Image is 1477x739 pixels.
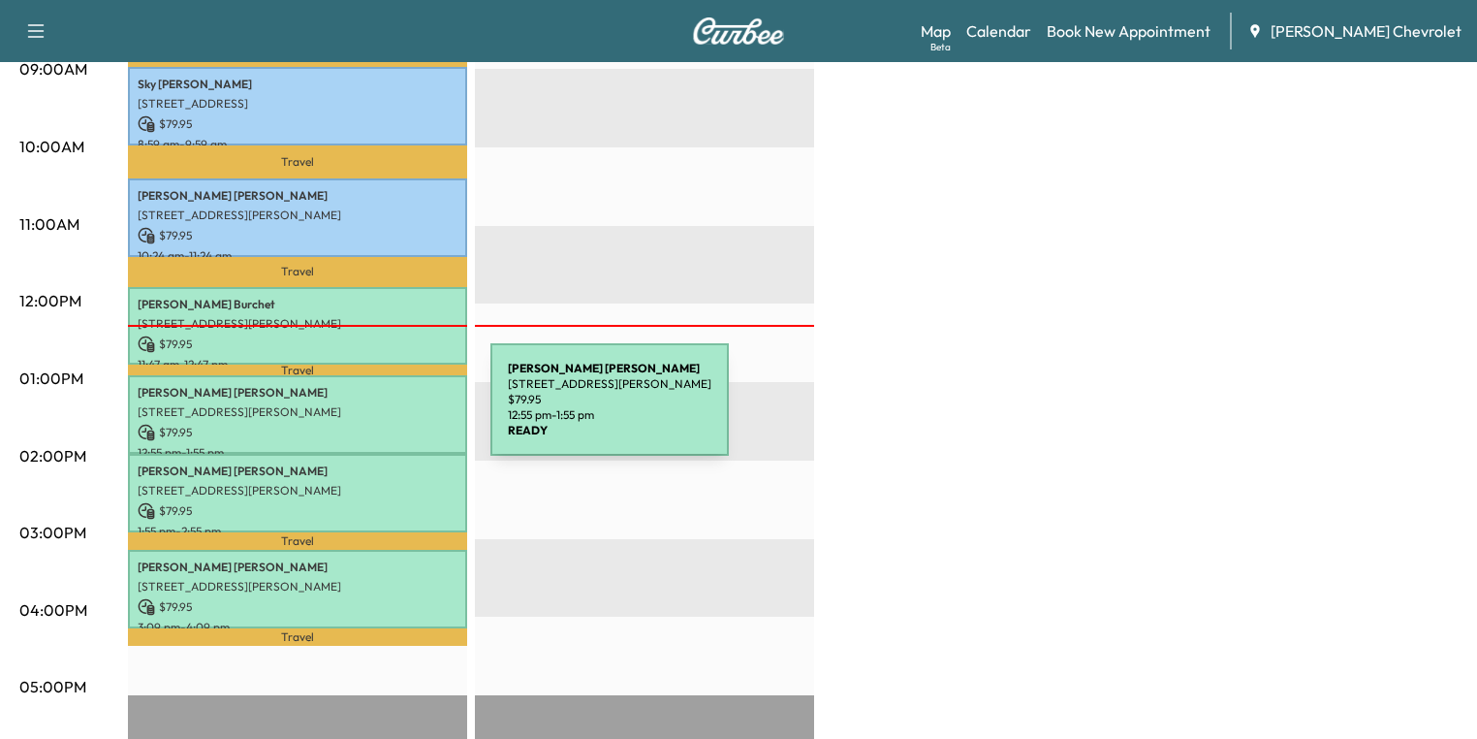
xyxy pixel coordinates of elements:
[138,96,457,112] p: [STREET_ADDRESS]
[19,675,86,698] p: 05:00PM
[128,145,467,178] p: Travel
[138,404,457,420] p: [STREET_ADDRESS][PERSON_NAME]
[138,620,457,635] p: 3:09 pm - 4:09 pm
[138,297,457,312] p: [PERSON_NAME] Burchet
[128,365,467,375] p: Travel
[138,357,457,372] p: 11:47 am - 12:47 pm
[138,560,457,575] p: [PERSON_NAME] [PERSON_NAME]
[138,483,457,498] p: [STREET_ADDRESS][PERSON_NAME]
[138,248,457,264] p: 10:24 am - 11:24 am
[966,19,1031,43] a: Calendar
[138,424,457,441] p: $ 79.95
[138,137,457,152] p: 8:59 am - 9:59 am
[138,464,457,479] p: [PERSON_NAME] [PERSON_NAME]
[138,502,457,520] p: $ 79.95
[138,579,457,594] p: [STREET_ADDRESS][PERSON_NAME]
[1271,19,1461,43] span: [PERSON_NAME] Chevrolet
[138,227,457,244] p: $ 79.95
[138,115,457,133] p: $ 79.95
[19,598,87,622] p: 04:00PM
[138,524,457,539] p: 1:55 pm - 2:55 pm
[138,598,457,616] p: $ 79.95
[1047,19,1210,43] a: Book New Appointment
[128,628,467,645] p: Travel
[19,367,83,390] p: 01:00PM
[19,521,86,544] p: 03:00PM
[692,17,785,45] img: Curbee Logo
[138,336,457,353] p: $ 79.95
[128,257,467,287] p: Travel
[930,40,951,54] div: Beta
[138,316,457,332] p: [STREET_ADDRESS][PERSON_NAME]
[138,445,457,461] p: 12:55 pm - 1:55 pm
[138,385,457,401] p: [PERSON_NAME] [PERSON_NAME]
[138,208,457,223] p: [STREET_ADDRESS][PERSON_NAME]
[921,19,951,43] a: MapBeta
[19,289,81,312] p: 12:00PM
[19,135,84,158] p: 10:00AM
[138,188,457,204] p: [PERSON_NAME] [PERSON_NAME]
[138,77,457,92] p: Sky [PERSON_NAME]
[128,532,467,551] p: Travel
[19,57,87,80] p: 09:00AM
[19,212,79,236] p: 11:00AM
[19,444,86,467] p: 02:00PM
